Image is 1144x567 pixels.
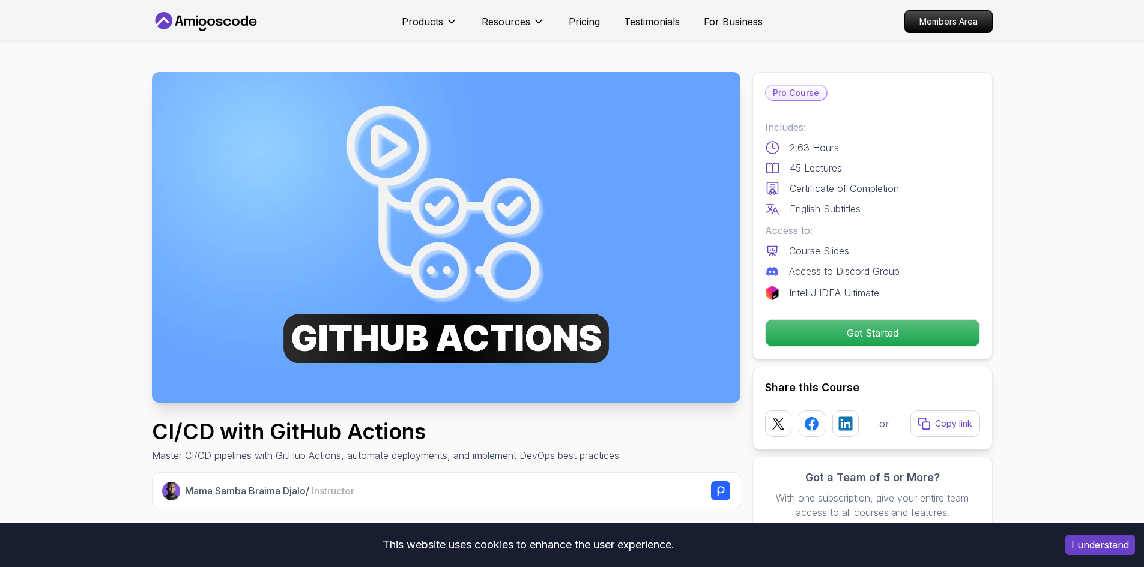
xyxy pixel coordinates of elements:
span: Instructor [312,485,354,497]
p: Copy link [935,418,972,430]
button: Get Started [765,319,980,347]
button: Accept cookies [1065,535,1135,555]
p: Master CI/CD pipelines with GitHub Actions, automate deployments, and implement DevOps best pract... [152,448,619,463]
img: ci-cd-with-github-actions_thumbnail [152,72,740,403]
p: IntelliJ IDEA Ultimate [789,286,879,300]
p: Course Slides [789,244,849,258]
a: Members Area [904,10,993,33]
p: English Subtitles [790,202,861,216]
a: Testimonials [624,14,680,29]
p: Certificate of Completion [790,181,899,196]
p: or [879,416,889,431]
p: With one subscription, give your entire team access to all courses and features. [765,491,980,520]
div: This website uses cookies to enhance the user experience. [9,532,1047,558]
p: Access to Discord Group [789,264,900,278]
img: jetbrains logo [765,286,779,300]
h3: Got a Team of 5 or More? [765,469,980,486]
p: Members Area [905,11,992,32]
h2: Share this Course [765,379,980,396]
p: 45 Lectures [790,161,842,175]
a: Pricing [569,14,600,29]
p: Pro Course [766,86,826,100]
p: Get Started [766,320,979,346]
p: Products [402,14,443,29]
p: Mama Samba Braima Djalo / [185,484,354,498]
p: Access to: [765,223,980,238]
a: For Business [704,14,763,29]
button: Resources [482,14,545,38]
p: Includes: [765,120,980,134]
button: Products [402,14,458,38]
h1: CI/CD with GitHub Actions [152,419,619,443]
img: Nelson Djalo [162,482,181,500]
button: Copy link [910,410,980,437]
p: Resources [482,14,530,29]
p: 2.63 Hours [790,140,839,155]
